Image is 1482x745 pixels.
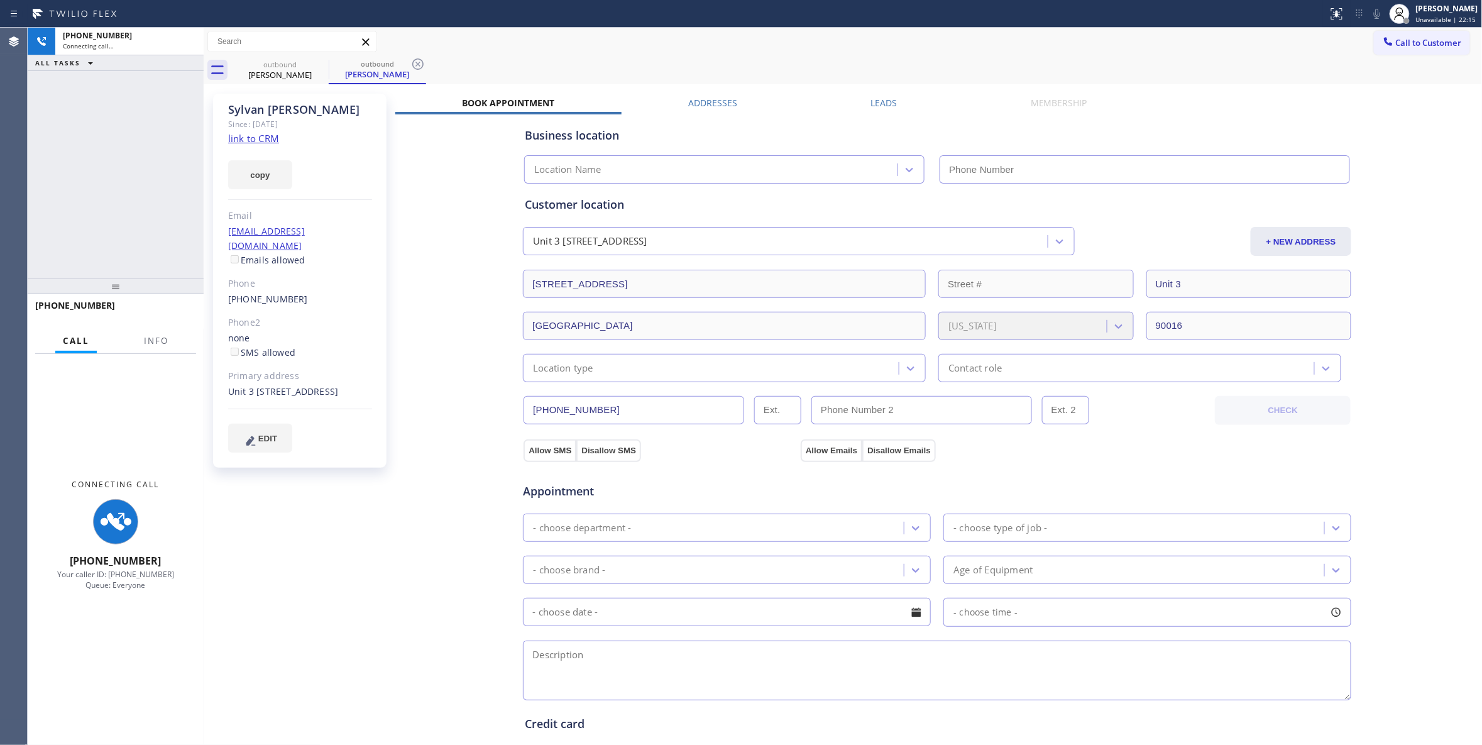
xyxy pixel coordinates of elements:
div: outbound [233,60,327,69]
div: [PERSON_NAME] [1416,3,1478,14]
label: Book Appointment [462,97,554,109]
div: - choose type of job - [953,521,1047,535]
div: Sylvan Grimm [330,56,425,83]
span: EDIT [258,434,277,443]
div: - choose department - [533,521,631,535]
label: SMS allowed [228,346,295,358]
button: Disallow Emails [862,439,936,462]
button: + NEW ADDRESS [1251,227,1351,256]
button: CHECK [1215,396,1351,425]
a: [EMAIL_ADDRESS][DOMAIN_NAME] [228,225,305,251]
div: Primary address [228,369,372,384]
a: link to CRM [228,132,279,145]
span: Your caller ID: [PHONE_NUMBER] Queue: Everyone [57,569,174,590]
div: Since: [DATE] [228,117,372,131]
div: Credit card [525,715,1349,732]
span: [PHONE_NUMBER] [63,30,132,41]
label: Leads [870,97,897,109]
span: - choose time - [953,606,1018,618]
div: Phone [228,277,372,291]
div: Unit 3 [STREET_ADDRESS] [533,235,647,249]
button: Info [136,329,176,353]
div: Unit 3 [STREET_ADDRESS] [228,385,372,399]
input: Street # [938,270,1134,298]
input: ZIP [1146,312,1352,340]
input: - choose date - [523,598,931,626]
input: City [523,312,926,340]
span: [PHONE_NUMBER] [35,299,115,311]
button: copy [228,160,292,189]
span: ALL TASKS [35,58,80,67]
span: Call to Customer [1396,37,1462,48]
span: Call [63,335,89,346]
button: Call [55,329,97,353]
span: Connecting Call [72,479,160,490]
div: Email [228,209,372,223]
button: ALL TASKS [28,55,106,70]
button: Allow Emails [801,439,862,462]
div: Customer location [525,196,1349,213]
div: Phone2 [228,316,372,330]
input: Phone Number [940,155,1350,184]
div: Contact role [948,361,1002,375]
input: Search [208,31,376,52]
input: Apt. # [1146,270,1352,298]
div: Location Name [534,163,601,177]
input: Ext. 2 [1042,396,1089,424]
label: Membership [1031,97,1087,109]
div: [PERSON_NAME] [330,69,425,80]
label: Emails allowed [228,254,305,266]
button: Call to Customer [1374,31,1470,55]
div: - choose brand - [533,563,605,577]
input: Emails allowed [231,255,239,263]
div: Age of Equipment [953,563,1033,577]
span: [PHONE_NUMBER] [70,554,162,568]
span: Appointment [523,483,798,500]
div: Location type [533,361,593,375]
input: Phone Number 2 [811,396,1032,424]
div: Business location [525,127,1349,144]
div: Sylvan [PERSON_NAME] [228,102,372,117]
button: EDIT [228,424,292,453]
div: [PERSON_NAME] [233,69,327,80]
a: [PHONE_NUMBER] [228,293,308,305]
span: Info [144,335,168,346]
input: Phone Number [524,396,744,424]
div: outbound [330,59,425,69]
span: Unavailable | 22:15 [1416,15,1476,24]
div: none [228,331,372,360]
input: SMS allowed [231,348,239,356]
input: Address [523,270,926,298]
button: Allow SMS [524,439,576,462]
button: Mute [1368,5,1386,23]
span: Connecting call… [63,41,114,50]
div: Sylvan Grimm [233,56,327,84]
input: Ext. [754,396,801,424]
label: Addresses [688,97,737,109]
button: Disallow SMS [576,439,641,462]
